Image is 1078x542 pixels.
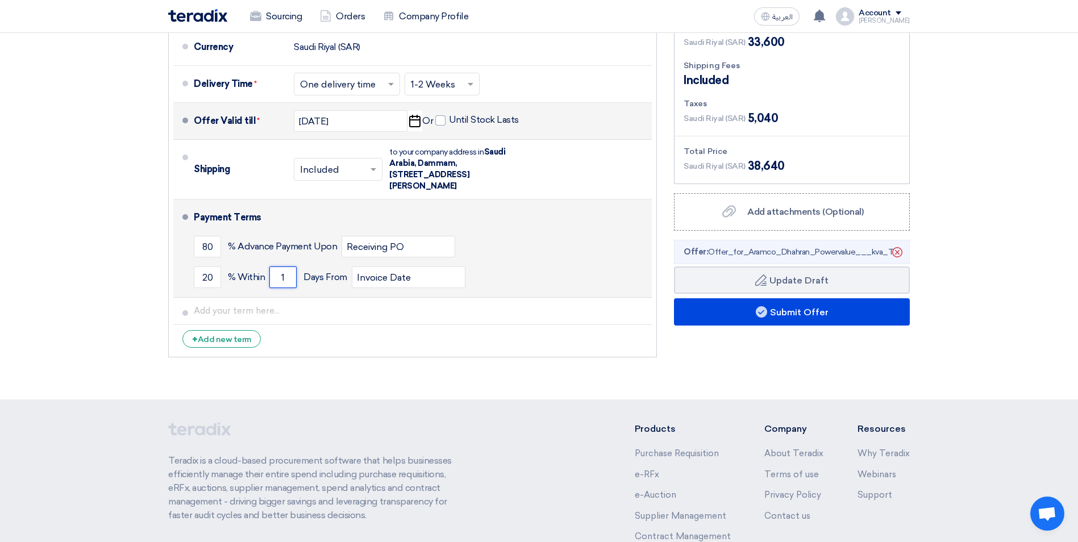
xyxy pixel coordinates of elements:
a: Webinars [858,469,896,480]
span: 5,040 [748,110,779,127]
a: e-RFx [635,469,659,480]
img: profile_test.png [836,7,854,26]
div: Open chat [1030,497,1064,531]
span: + [192,334,198,345]
button: Submit Offer [674,298,910,326]
div: Total Price [684,145,900,157]
span: Add attachments (Optional) [747,206,864,217]
span: العربية [772,13,793,21]
span: % Advance Payment Upon [228,241,337,252]
a: About Teradix [764,448,823,458]
input: payment-term-1 [194,236,221,257]
img: Teradix logo [168,9,227,22]
a: Contact us [764,511,810,521]
div: Taxes [684,98,900,110]
span: Saudi Riyal (SAR) [684,36,746,48]
button: Update Draft [674,266,910,294]
p: Teradix is a cloud-based procurement software that helps businesses efficiently manage their enti... [168,454,465,522]
a: e-Auction [635,490,676,500]
div: Shipping [194,156,285,183]
input: Add your term here... [194,300,647,322]
div: Saudi Riyal (SAR) [294,36,360,58]
input: payment-term-2 [342,236,455,257]
span: Offer_for_Aramco_Dhahran_Powervalue___kva_T___ABB_ups__1758723254416.pdf [684,246,904,258]
a: Sourcing [241,4,311,29]
a: Supplier Management [635,511,726,521]
input: payment-term-2 [269,266,297,288]
li: Resources [858,422,910,436]
a: Company Profile [374,4,477,29]
span: Offer: [684,247,708,257]
span: Days From [303,272,347,283]
span: Saudi Riyal (SAR) [684,112,746,124]
div: Add new term [182,330,261,348]
a: Purchase Requisition [635,448,719,458]
span: Or [422,115,433,127]
div: to your company address in [389,147,514,192]
label: Until Stock Lasts [435,114,519,126]
div: Payment Terms [194,204,638,231]
div: Delivery Time [194,70,285,98]
div: [PERSON_NAME] [859,18,910,24]
a: Why Teradix [858,448,910,458]
span: % Within [228,272,265,283]
li: Products [635,422,731,436]
div: Offer Valid till [194,107,285,135]
a: Support [858,490,892,500]
span: Included [684,72,729,89]
a: Terms of use [764,469,819,480]
div: Shipping Fees [684,60,900,72]
a: Orders [311,4,374,29]
input: payment-term-2 [352,266,465,288]
input: yyyy-mm-dd [294,110,407,132]
button: العربية [754,7,800,26]
input: payment-term-2 [194,266,221,288]
span: Saudi Riyal (SAR) [684,160,746,172]
div: Account [859,9,891,18]
a: Privacy Policy [764,490,821,500]
li: Company [764,422,823,436]
span: 38,640 [748,157,785,174]
div: Currency [194,34,285,61]
span: 33,600 [748,34,785,51]
a: Contract Management [635,531,731,541]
